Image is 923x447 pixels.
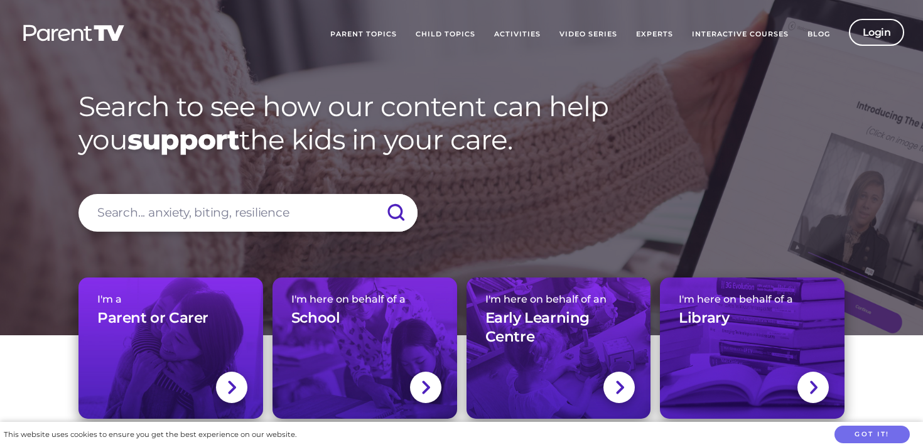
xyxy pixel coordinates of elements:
[273,277,457,419] a: I'm here on behalf of aSchool
[679,309,729,328] h3: Library
[849,19,905,46] a: Login
[550,19,627,50] a: Video Series
[227,379,236,396] img: svg+xml;base64,PHN2ZyBlbmFibGUtYmFja2dyb3VuZD0ibmV3IDAgMCAxNC44IDI1LjciIHZpZXdCb3g9IjAgMCAxNC44ID...
[421,379,430,396] img: svg+xml;base64,PHN2ZyBlbmFibGUtYmFja2dyb3VuZD0ibmV3IDAgMCAxNC44IDI1LjciIHZpZXdCb3g9IjAgMCAxNC44ID...
[22,24,126,42] img: parenttv-logo-white.4c85aaf.svg
[798,19,839,50] a: Blog
[406,19,485,50] a: Child Topics
[485,309,632,347] h3: Early Learning Centre
[291,293,438,305] span: I'm here on behalf of a
[485,293,632,305] span: I'm here on behalf of an
[127,122,239,156] strong: support
[97,309,208,328] h3: Parent or Carer
[660,277,845,419] a: I'm here on behalf of aLibrary
[467,277,651,419] a: I'm here on behalf of anEarly Learning Centre
[485,19,550,50] a: Activities
[627,19,683,50] a: Experts
[291,309,340,328] h3: School
[679,293,826,305] span: I'm here on behalf of a
[78,277,263,419] a: I'm aParent or Carer
[321,19,406,50] a: Parent Topics
[374,194,418,232] input: Submit
[97,293,244,305] span: I'm a
[683,19,798,50] a: Interactive Courses
[615,379,624,396] img: svg+xml;base64,PHN2ZyBlbmFibGUtYmFja2dyb3VuZD0ibmV3IDAgMCAxNC44IDI1LjciIHZpZXdCb3g9IjAgMCAxNC44ID...
[809,379,818,396] img: svg+xml;base64,PHN2ZyBlbmFibGUtYmFja2dyb3VuZD0ibmV3IDAgMCAxNC44IDI1LjciIHZpZXdCb3g9IjAgMCAxNC44ID...
[78,194,418,232] input: Search... anxiety, biting, resilience
[78,90,845,156] h1: Search to see how our content can help you the kids in your care.
[834,426,910,444] button: Got it!
[4,428,296,441] div: This website uses cookies to ensure you get the best experience on our website.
